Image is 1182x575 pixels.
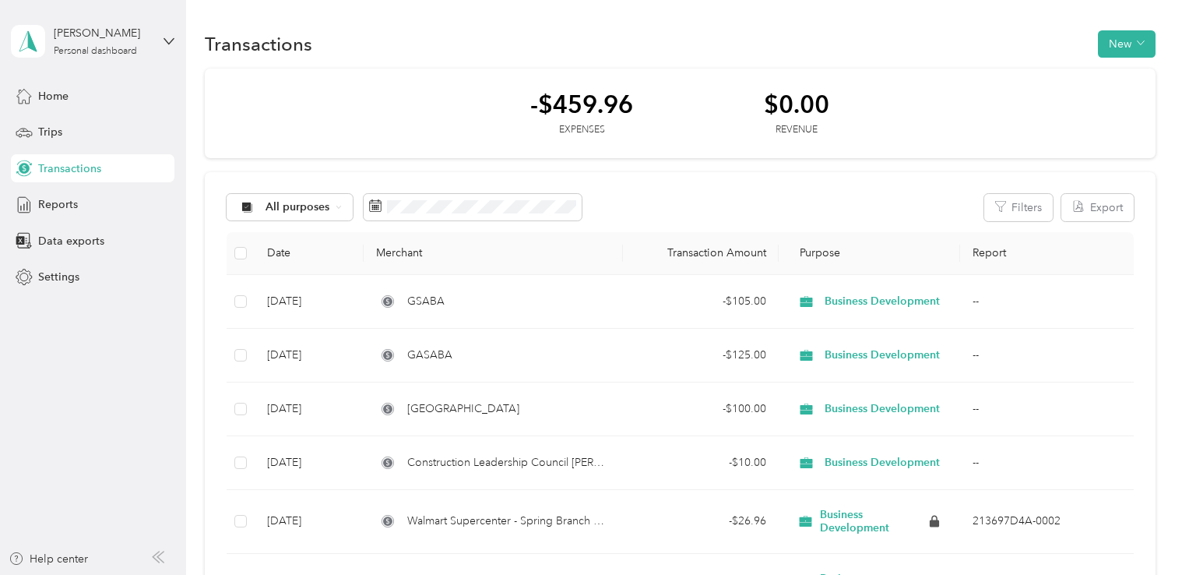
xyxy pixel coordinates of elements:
[764,90,829,118] div: $0.00
[825,454,940,471] span: Business Development
[407,400,519,418] span: [GEOGRAPHIC_DATA]
[635,293,766,310] div: - $105.00
[530,123,633,137] div: Expenses
[1098,30,1156,58] button: New
[38,269,79,285] span: Settings
[960,436,1133,490] td: --
[364,232,623,275] th: Merchant
[960,490,1133,554] td: 213697D4A-0002
[960,232,1133,275] th: Report
[407,513,610,530] span: Walmart Supercenter - Spring Branch Supercenter
[38,161,101,177] span: Transactions
[623,232,779,275] th: Transaction Amount
[1095,488,1182,575] iframe: Everlance-gr Chat Button Frame
[960,383,1133,436] td: --
[635,347,766,364] div: - $125.00
[825,293,940,310] span: Business Development
[407,454,610,471] span: Construction Leadership Council [PERSON_NAME] and Learn
[635,400,766,418] div: - $100.00
[266,202,330,213] span: All purposes
[38,233,104,249] span: Data exports
[791,246,840,259] span: Purpose
[530,90,633,118] div: -$459.96
[255,490,364,554] td: [DATE]
[255,329,364,383] td: [DATE]
[825,400,940,418] span: Business Development
[635,513,766,530] div: - $26.96
[38,88,69,104] span: Home
[54,47,137,56] div: Personal dashboard
[984,194,1053,221] button: Filters
[820,508,927,535] span: Business Development
[54,25,151,41] div: [PERSON_NAME]
[960,329,1133,383] td: --
[255,275,364,329] td: [DATE]
[255,383,364,436] td: [DATE]
[764,123,829,137] div: Revenue
[255,232,364,275] th: Date
[635,454,766,471] div: - $10.00
[255,436,364,490] td: [DATE]
[205,36,312,52] h1: Transactions
[38,124,62,140] span: Trips
[9,551,88,567] button: Help center
[38,196,78,213] span: Reports
[1061,194,1134,221] button: Export
[407,347,452,364] span: GASABA
[407,293,445,310] span: GSABA
[960,275,1133,329] td: --
[825,347,940,364] span: Business Development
